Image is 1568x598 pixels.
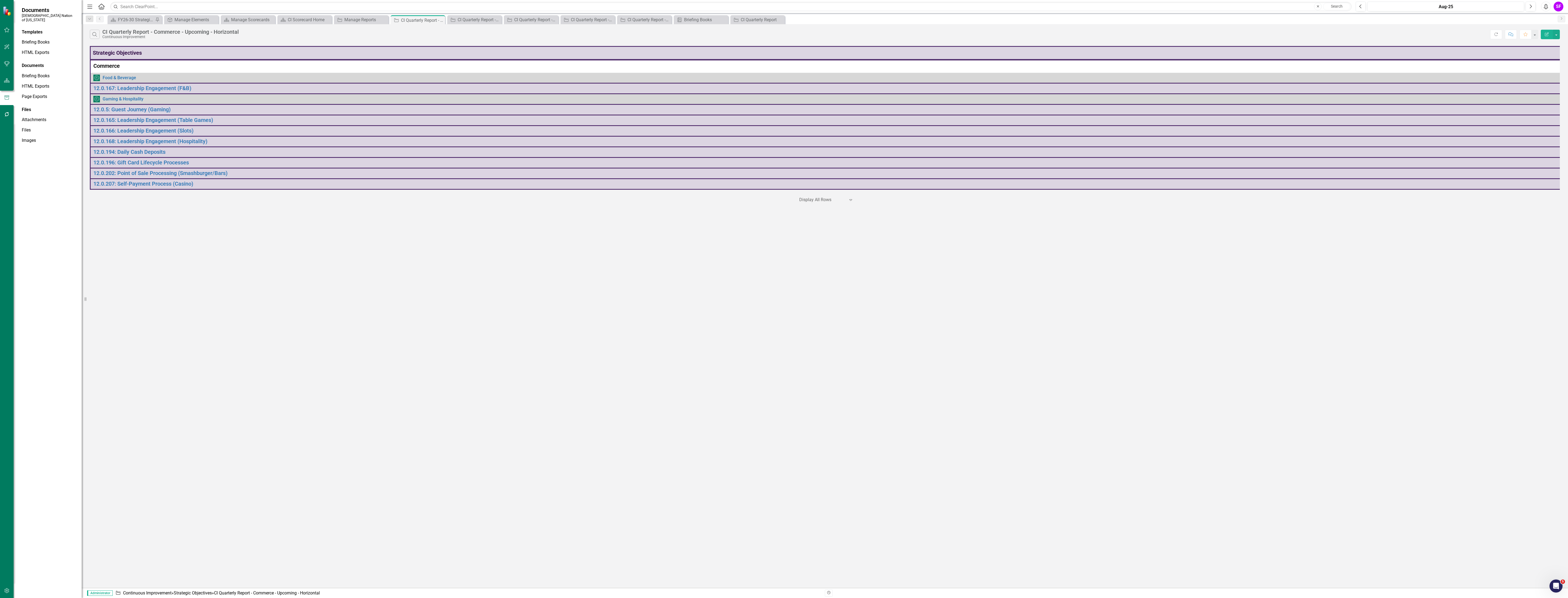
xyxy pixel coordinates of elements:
a: Strategic Objectives [174,590,212,596]
a: 12.0.202: Point of Sale Processing (Smashburger/Bars) [93,170,1563,176]
a: 12.0.168: Leadership Engagement (Hospitality) [93,138,1563,144]
a: HTML Exports [22,50,76,56]
div: CI Quarterly Report - Commerce - Action Plan [627,16,670,23]
td: Double-Click to Edit Right Click for Context Menu [90,126,1566,136]
input: Search ClearPoint... [110,2,1352,11]
a: 12.0.5: Guest Journey (Gaming) [93,106,1563,112]
a: 12.0.165: Leadership Engagement (Table Games) [93,117,1563,123]
a: 12.0.196: Gift Card Lifecycle Processes [93,160,1563,165]
iframe: Intercom live chat [1549,579,1563,593]
div: CI Quarterly Report - Commerce - 1 [571,16,614,23]
div: CI Quarterly Report [741,16,783,23]
a: Manage Elements [166,16,217,23]
span: Documents [22,7,76,13]
a: CI Scorecard Home [279,16,330,23]
button: Search [1323,3,1350,10]
a: FY26-30 Strategic Plan [109,16,154,23]
td: Double-Click to Edit Right Click for Context Menu [90,73,1566,83]
a: CI Quarterly Report - Commerce - 1 [562,16,614,23]
a: CI Quarterly Report - Commerce - In Progress - Horizontal [449,16,500,23]
a: CI Quarterly Report [732,16,783,23]
span: 5 [1561,579,1565,584]
span: Administrator [87,590,113,596]
a: 12.0.207: Self-Payment Process (Casino) [93,181,1563,187]
td: Double-Click to Edit Right Click for Context Menu [90,115,1566,126]
a: CI Quarterly Report - Commerce - Action Plan [618,16,670,23]
div: FY26-30 Strategic Plan [118,16,154,23]
td: Double-Click to Edit Right Click for Context Menu [90,136,1566,147]
div: Briefing Books [684,16,727,23]
div: Manage Reports [344,16,387,23]
a: Attachments [22,117,76,123]
td: Double-Click to Edit Right Click for Context Menu [90,147,1566,158]
a: 12.0.194: Daily Cash Deposits [93,149,1563,155]
div: Templates [22,29,76,35]
img: Report [93,96,100,102]
a: 12.0.167: Leadership Engagement (F&B) [93,85,1563,91]
div: » » [115,590,821,596]
a: Manage Reports [335,16,387,23]
div: CI Scorecard Home [288,16,330,23]
a: 12.0.166: Leadership Engagement (Slots) [93,128,1563,134]
div: CI Quarterly Report - Commerce - Upcoming - Horizontal [102,29,239,35]
small: [DEMOGRAPHIC_DATA] Nation of [US_STATE] [22,13,76,22]
a: Gaming & Hospitality [103,97,1563,102]
td: Double-Click to Edit [90,60,1566,73]
a: Manage Scorecards [222,16,274,23]
span: Commerce [93,62,1563,70]
span: Search [1331,4,1343,8]
a: CI Quarterly Report - Commerce - Action Plan - Horizontal [505,16,557,23]
div: Manage Scorecards [231,16,274,23]
td: Double-Click to Edit Right Click for Context Menu [90,179,1566,189]
td: Double-Click to Edit Right Click for Context Menu [90,158,1566,168]
div: Documents [22,63,76,69]
a: HTML Exports [22,83,76,90]
div: Files [22,107,76,113]
a: Files [22,127,76,133]
a: Continuous Improvement [123,590,171,596]
td: Double-Click to Edit Right Click for Context Menu [90,83,1566,94]
a: Page Exports [22,94,76,100]
button: SF [1554,2,1563,11]
button: Aug-25 [1367,2,1524,11]
a: Food & Beverage [103,75,1563,80]
img: ClearPoint Strategy [3,6,12,16]
div: CI Quarterly Report - Commerce - Upcoming - Horizontal [401,17,444,24]
div: Manage Elements [174,16,217,23]
div: CI Quarterly Report - Commerce - Action Plan - Horizontal [514,16,557,23]
a: Briefing Books [22,73,76,79]
div: CI Quarterly Report - Commerce - Upcoming - Horizontal [214,590,320,596]
div: Aug-25 [1369,4,1522,10]
a: Briefing Books [675,16,727,23]
a: Briefing Books [22,39,76,45]
div: CI Quarterly Report - Commerce - In Progress - Horizontal [458,16,500,23]
td: Double-Click to Edit Right Click for Context Menu [90,168,1566,179]
td: Double-Click to Edit Right Click for Context Menu [90,105,1566,115]
a: Images [22,137,76,144]
div: Continuous Improvement [102,35,239,39]
img: Report [93,75,100,81]
td: Double-Click to Edit Right Click for Context Menu [90,94,1566,105]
